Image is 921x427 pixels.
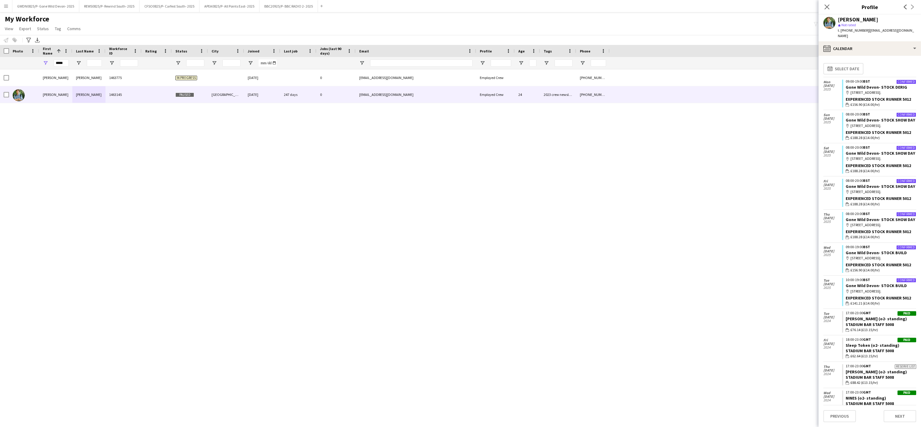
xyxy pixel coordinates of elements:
[65,25,83,33] a: Comms
[823,342,842,346] span: [DATE]
[591,59,606,67] input: Phone Filter Input
[515,86,540,103] div: 24
[259,59,277,67] input: Joined Filter Input
[476,69,515,86] div: Employed Crew
[823,246,842,249] span: Wed
[25,36,32,44] app-action-btn: Advanced filters
[897,311,916,316] div: Paid
[884,410,916,422] button: Next
[200,0,259,12] button: APEA0825/P- All Points East- 2025
[846,348,916,353] div: Stadium Bar Staff 5008
[55,26,61,31] span: Tag
[208,86,244,103] div: [GEOGRAPHIC_DATA]
[823,253,842,257] span: 2025
[109,60,115,66] button: Open Filter Menu
[244,86,280,103] div: [DATE]
[544,60,549,66] button: Open Filter Menu
[846,375,916,380] div: Stadium Bar Staff 5008
[823,117,842,120] span: [DATE]
[863,245,870,249] span: BST
[838,28,914,38] span: | [EMAIL_ADDRESS][DOMAIN_NAME]
[576,69,610,86] div: [PHONE_NUMBER]
[212,49,218,53] span: City
[823,146,842,150] span: Sat
[846,316,907,321] a: [PERSON_NAME] (o2- standing)
[823,87,842,91] span: 2025
[823,282,842,286] span: [DATE]
[846,311,916,315] div: 17:00-23:00
[863,112,870,116] span: BST
[850,380,878,385] span: £88.42 (£13.15/hr)
[850,102,880,107] span: £156.90 (£14.00/hr)
[846,123,916,128] div: [STREET_ADDRESS].
[823,319,842,323] span: 2024
[823,346,842,349] span: 2024
[846,250,907,255] a: Gone Wild Devon- STOCK BUILD
[5,14,49,24] span: My Workforce
[120,59,138,67] input: Workforce ID Filter Input
[823,338,842,342] span: Fri
[39,86,72,103] div: [PERSON_NAME]
[54,59,69,67] input: First Name Filter Input
[186,59,204,67] input: Status Filter Input
[244,69,280,86] div: [DATE]
[846,289,916,294] div: [STREET_ADDRESS].
[356,69,476,86] div: [EMAIL_ADDRESS][DOMAIN_NAME]
[896,245,916,250] div: Confirmed
[846,163,916,168] div: Experienced Stock Runner 5012
[823,187,842,190] span: 2025
[846,189,916,195] div: [STREET_ADDRESS].
[846,80,916,83] div: 09:00-19:00
[846,217,915,222] a: Gone Wild Devon- STOCK SHOW DAY
[34,36,41,44] app-action-btn: Export XLSX
[823,398,842,402] span: 2024
[850,267,880,273] span: £156.90 (£14.00/hr)
[823,279,842,282] span: Tue
[897,338,916,342] div: Paid
[863,211,870,216] span: BST
[320,46,345,55] span: Jobs (last 90 days)
[518,60,524,66] button: Open Filter Menu
[846,343,899,348] a: Sleep Token (o2- standing)
[850,353,878,359] span: £62.64 (£13.15/hr)
[175,76,197,80] span: In progress
[72,69,105,86] div: [PERSON_NAME]
[370,59,473,67] input: Email Filter Input
[846,391,916,394] div: 17:00-23:00
[863,311,871,315] span: GMT
[846,262,916,267] div: Experienced Stock Runner 5012
[823,315,842,319] span: [DATE]
[580,49,590,53] span: Phone
[823,391,842,395] span: Wed
[823,286,842,289] span: 2025
[846,184,915,189] a: Gone Wild Devon- STOCK SHOW DAY
[846,222,916,228] div: [STREET_ADDRESS].
[823,150,842,153] span: [DATE]
[846,395,886,401] a: NINES (o2- standing)
[838,17,878,22] div: [PERSON_NAME]
[863,337,871,342] span: GMT
[863,390,871,394] span: GMT
[13,49,23,53] span: Photo
[145,49,157,53] span: Rating
[105,86,142,103] div: 1463145
[846,283,907,288] a: Gone Wild Devon- STOCK BUILD
[846,84,907,90] a: Gone Wild Devon- STOCK DERIG
[823,213,842,216] span: Thu
[555,59,573,67] input: Tags Filter Input
[838,28,869,33] span: t. [PHONE_NUMBER]
[76,49,94,53] span: Last Name
[12,0,79,12] button: GWDN0825/P- Gone Wild Devon- 2025
[896,80,916,84] div: Confirmed
[17,25,33,33] a: Export
[897,391,916,395] div: Paid
[52,25,64,33] a: Tag
[823,63,863,74] button: Select date
[576,86,610,103] div: [PHONE_NUMBER]
[846,295,916,301] div: Experienced Stock Runner 5012
[109,46,131,55] span: Workforce ID
[846,245,916,249] div: 09:00-19:00
[316,69,356,86] div: 0
[43,60,48,66] button: Open Filter Menu
[175,49,187,53] span: Status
